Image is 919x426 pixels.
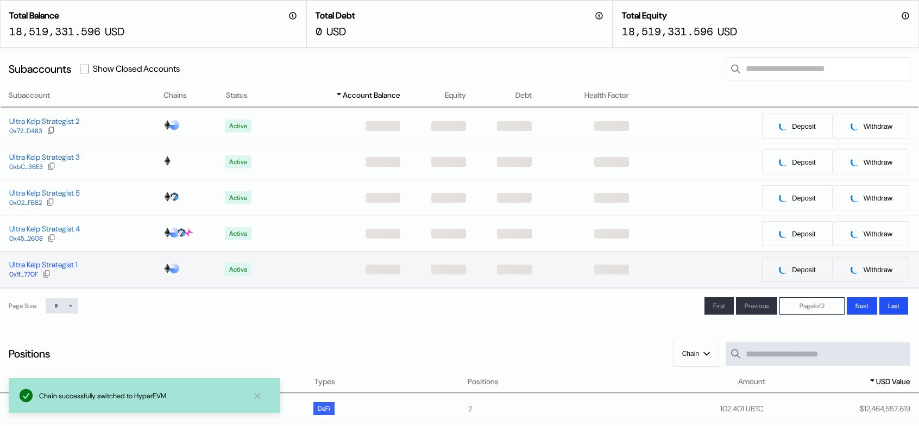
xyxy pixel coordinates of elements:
[9,127,42,135] div: 0x72...D483
[761,256,833,283] button: pendingDeposit
[717,24,737,39] div: USD
[169,120,179,130] img: chain logo
[9,116,79,126] div: Ultra Kelp Strategist 2
[833,185,910,211] button: pendingWithdraw
[849,193,860,203] img: pending
[9,224,80,234] div: Ultra Kelp Strategist 4
[229,194,247,202] div: Active
[163,90,187,101] span: Chains
[229,158,247,166] div: Active
[849,121,860,131] img: pending
[778,265,789,275] img: pending
[9,188,80,198] div: Ultra Kelp Strategist 5
[93,63,180,74] label: Show Closed Accounts
[761,149,833,175] button: pendingDeposit
[229,122,247,130] div: Active
[9,152,80,162] div: Ultra Kelp Strategist 3
[9,302,37,310] div: Page Size:
[860,404,910,414] div: $ 12,464,557.619
[9,62,71,76] div: Subaccounts
[761,221,833,247] button: pendingDeposit
[468,404,608,414] div: 2
[229,230,247,237] div: Active
[445,90,466,101] span: Equity
[778,229,789,239] img: pending
[738,376,765,387] span: Amount
[169,264,179,273] img: chain logo
[800,302,824,310] span: Page 1 of 2
[622,24,713,39] div: 18,519,331.596
[833,221,910,247] button: pendingWithdraw
[833,149,910,175] button: pendingWithdraw
[761,185,833,211] button: pendingDeposit
[226,90,248,101] span: Status
[105,24,124,39] div: USD
[704,297,734,315] button: First
[855,302,868,310] span: Next
[9,235,43,242] div: 0x45...2608
[792,230,815,238] span: Deposit
[316,10,355,21] h2: Total Debt
[849,229,860,239] img: pending
[682,350,699,358] span: Chain
[584,90,629,101] span: Health Factor
[847,297,877,315] button: Next
[778,121,789,131] img: pending
[864,158,892,166] span: Withdraw
[792,194,815,202] span: Deposit
[9,199,42,206] div: 0x02...FB82
[316,24,322,39] div: 0
[169,228,179,237] img: chain logo
[162,228,172,237] img: chain logo
[720,404,764,414] div: 102.401 UBTC
[876,376,910,387] span: USD Value
[169,192,179,202] img: chain logo
[314,376,335,387] span: Types
[184,228,193,237] img: chain logo
[864,230,892,238] span: Withdraw
[792,158,815,166] span: Deposit
[761,113,833,139] button: pendingDeposit
[9,90,50,101] span: Subaccount
[162,120,172,130] img: chain logo
[833,113,910,139] button: pendingWithdraw
[162,192,172,202] img: chain logo
[326,24,346,39] div: USD
[177,228,186,237] img: chain logo
[9,271,38,278] div: 0x1f...770F
[736,297,777,315] button: Previous
[39,391,243,400] div: Chain successfully switched to HyperEVM
[864,122,892,130] span: Withdraw
[162,156,172,166] img: chain logo
[849,157,860,167] img: pending
[9,347,50,361] div: Positions
[9,260,78,270] div: Ultra Kelp Strategist 1
[888,302,899,310] span: Last
[792,266,815,274] span: Deposit
[879,297,908,315] button: Last
[833,256,910,283] button: pendingWithdraw
[162,264,172,273] img: chain logo
[849,265,860,275] img: pending
[515,90,532,101] span: Debt
[229,266,247,273] div: Active
[468,376,499,387] span: Positions
[9,24,100,39] div: 18,519,331.596
[622,10,667,21] h2: Total Equity
[9,163,43,171] div: 0xbC...36E3
[792,122,815,130] span: Deposit
[318,405,330,412] div: DeFi
[778,193,789,203] img: pending
[864,266,892,274] span: Withdraw
[713,302,725,310] span: First
[745,302,769,310] span: Previous
[864,194,892,202] span: Withdraw
[673,341,719,367] button: Chain
[343,90,400,101] span: Account Balance
[778,157,789,167] img: pending
[9,10,59,21] h2: Total Balance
